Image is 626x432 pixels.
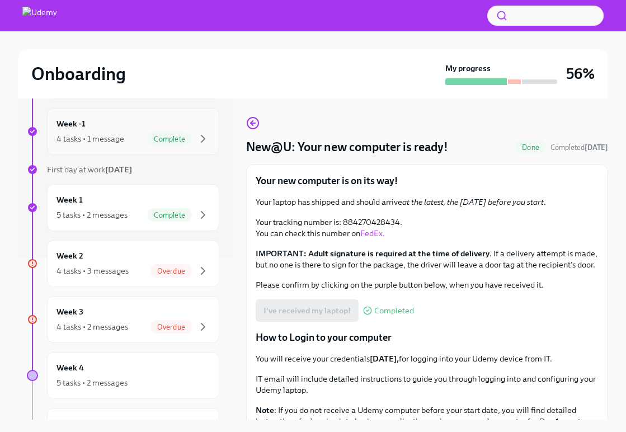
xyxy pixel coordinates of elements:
[27,184,219,231] a: Week 15 tasks • 2 messagesComplete
[566,64,595,84] h3: 56%
[105,165,132,175] strong: [DATE]
[22,7,57,25] img: Udemy
[256,174,599,187] p: Your new computer is on its way!
[256,248,489,259] strong: IMPORTANT: Adult signature is required at the time of delivery
[150,323,192,331] span: Overdue
[360,228,385,238] a: FedEx.
[57,209,128,220] div: 5 tasks • 2 messages
[57,250,83,262] h6: Week 2
[585,143,608,152] strong: [DATE]
[402,197,544,207] em: at the latest, the [DATE] before you start
[57,377,128,388] div: 5 tasks • 2 messages
[47,165,132,175] span: First day at work
[27,352,219,399] a: Week 45 tasks • 2 messages
[256,353,599,364] p: You will receive your credentials for logging into your Udemy device from IT.
[374,307,414,315] span: Completed
[57,118,86,130] h6: Week -1
[31,63,126,85] h2: Onboarding
[550,143,608,152] span: Completed
[256,405,599,427] p: : If you do not receive a Udemy computer before your start date, you will find detailed instructi...
[27,164,219,175] a: First day at work[DATE]
[256,279,599,290] p: Please confirm by clicking on the purple button below, when you have received it.
[147,211,192,219] span: Complete
[445,63,491,74] strong: My progress
[27,296,219,343] a: Week 34 tasks • 2 messagesOverdue
[256,331,599,344] p: How to Login to your computer
[27,240,219,287] a: Week 24 tasks • 3 messagesOverdue
[150,267,192,275] span: Overdue
[57,306,83,318] h6: Week 3
[256,405,274,415] strong: Note
[515,143,546,152] span: Done
[256,196,599,208] p: Your laptop has shipped and should arrive .
[57,133,124,144] div: 4 tasks • 1 message
[57,417,83,430] h6: Week 5
[57,194,83,206] h6: Week 1
[57,361,84,374] h6: Week 4
[370,354,399,364] strong: [DATE],
[246,139,448,156] h4: New@U: Your new computer is ready!
[550,142,608,153] span: October 8th, 2025 09:57
[256,373,599,396] p: IT email will include detailed instructions to guide you through logging into and configuring you...
[57,265,129,276] div: 4 tasks • 3 messages
[147,135,192,143] span: Complete
[256,217,599,239] p: Your tracking number is: 884270428434. You can check this number on
[27,108,219,155] a: Week -14 tasks • 1 messageComplete
[256,248,599,270] p: . If a delivery attempt is made, but no one is there to sign for the package, the driver will lea...
[57,321,128,332] div: 4 tasks • 2 messages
